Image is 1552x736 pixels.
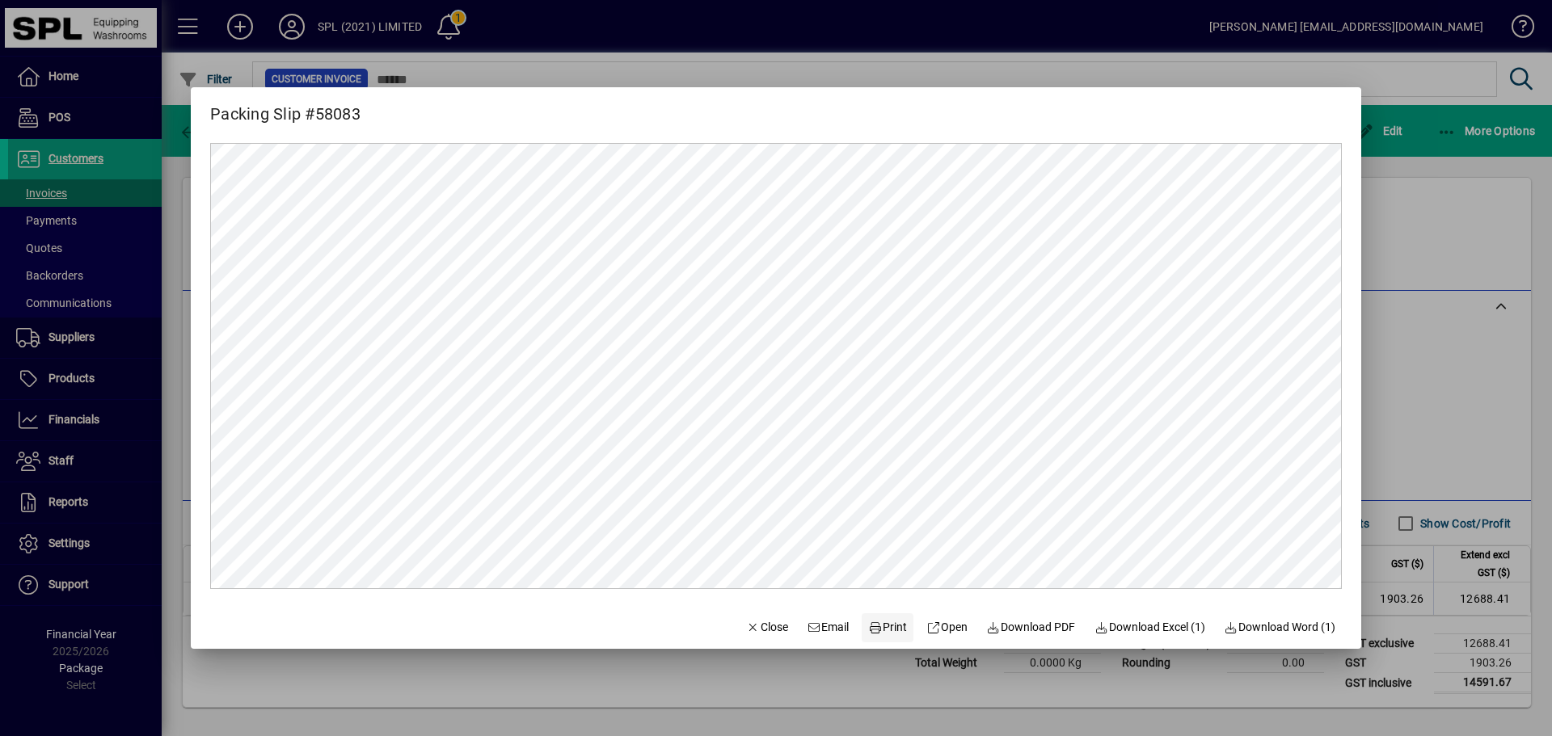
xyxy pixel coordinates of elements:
[801,613,856,642] button: Email
[740,613,795,642] button: Close
[981,613,1082,642] a: Download PDF
[987,619,1076,636] span: Download PDF
[926,619,968,636] span: Open
[1225,619,1336,636] span: Download Word (1)
[191,87,380,127] h2: Packing Slip #58083
[746,619,788,636] span: Close
[808,619,850,636] span: Email
[862,613,913,642] button: Print
[1088,613,1212,642] button: Download Excel (1)
[920,613,974,642] a: Open
[1218,613,1343,642] button: Download Word (1)
[868,619,907,636] span: Print
[1094,619,1205,636] span: Download Excel (1)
